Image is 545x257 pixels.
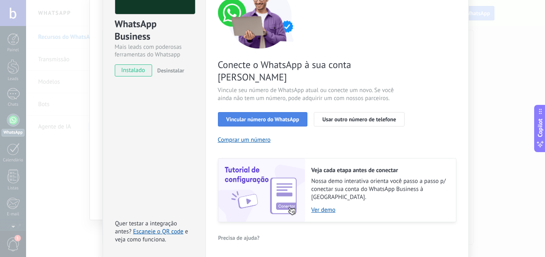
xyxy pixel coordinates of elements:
[218,235,260,241] span: Precisa de ajuda?
[536,119,544,137] span: Copilot
[218,112,308,126] button: Vincular número do WhatsApp
[218,136,271,144] button: Comprar um número
[157,67,184,74] span: Desinstalar
[154,64,184,76] button: Desinstalar
[218,86,409,102] span: Vincule seu número de WhatsApp atual ou conecte um novo. Se você ainda não tem um número, pode ad...
[115,220,177,235] span: Quer testar a integração antes?
[226,116,299,122] span: Vincular número do WhatsApp
[218,58,409,83] span: Conecte o WhatsApp à sua conta [PERSON_NAME]
[311,206,448,214] a: Ver demo
[115,43,194,58] div: Mais leads com poderosas ferramentas do Whatsapp
[115,64,152,76] span: instalado
[322,116,396,122] span: Usar outro número de telefone
[115,228,188,243] span: e veja como funciona.
[311,177,448,201] span: Nossa demo interativa orienta você passo a passo p/ conectar sua conta do WhatsApp Business à [GE...
[133,228,183,235] a: Escaneie o QR code
[314,112,405,126] button: Usar outro número de telefone
[218,232,260,244] button: Precisa de ajuda?
[311,167,448,174] h2: Veja cada etapa antes de conectar
[115,18,194,43] div: WhatsApp Business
